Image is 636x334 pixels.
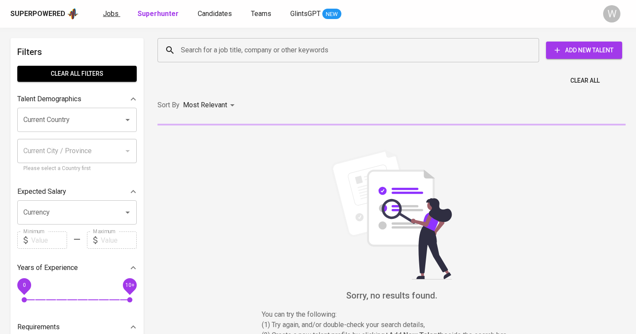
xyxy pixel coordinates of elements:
span: Jobs [103,10,119,18]
span: 0 [22,282,26,288]
h6: Sorry, no results found. [157,289,626,302]
p: You can try the following : [262,309,521,320]
p: (1) Try again, and/or double-check your search details, [262,320,521,330]
span: Candidates [198,10,232,18]
div: Most Relevant [183,97,238,113]
a: Superhunter [138,9,180,19]
span: Clear All filters [24,68,130,79]
span: Clear All [570,75,600,86]
p: Please select a Country first [23,164,131,173]
b: Superhunter [138,10,179,18]
h6: Filters [17,45,137,59]
a: GlintsGPT NEW [290,9,341,19]
p: Requirements [17,322,60,332]
a: Candidates [198,9,234,19]
span: NEW [322,10,341,19]
div: Years of Experience [17,259,137,276]
p: Most Relevant [183,100,227,110]
div: Talent Demographics [17,90,137,108]
div: Expected Salary [17,183,137,200]
div: W [603,5,620,22]
button: Add New Talent [546,42,622,59]
button: Open [122,114,134,126]
button: Open [122,206,134,218]
a: Teams [251,9,273,19]
a: Jobs [103,9,120,19]
button: Clear All filters [17,66,137,82]
input: Value [101,231,137,249]
img: file_searching.svg [327,150,456,279]
p: Years of Experience [17,263,78,273]
div: Superpowered [10,9,65,19]
span: Add New Talent [553,45,615,56]
p: Talent Demographics [17,94,81,104]
p: Sort By [157,100,180,110]
button: Clear All [567,73,603,89]
span: 10+ [125,282,134,288]
img: app logo [67,7,79,20]
span: Teams [251,10,271,18]
a: Superpoweredapp logo [10,7,79,20]
input: Value [31,231,67,249]
span: GlintsGPT [290,10,321,18]
p: Expected Salary [17,186,66,197]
